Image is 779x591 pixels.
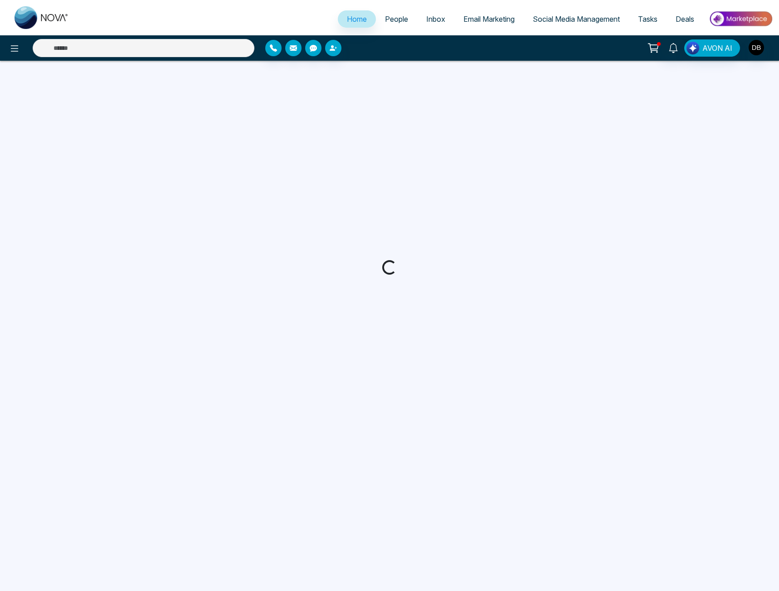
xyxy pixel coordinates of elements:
[638,15,657,24] span: Tasks
[347,15,367,24] span: Home
[454,10,524,28] a: Email Marketing
[524,10,629,28] a: Social Media Management
[417,10,454,28] a: Inbox
[533,15,620,24] span: Social Media Management
[667,10,703,28] a: Deals
[676,15,694,24] span: Deals
[385,15,408,24] span: People
[338,10,376,28] a: Home
[708,9,774,29] img: Market-place.gif
[749,40,764,55] img: User Avatar
[15,6,69,29] img: Nova CRM Logo
[629,10,667,28] a: Tasks
[702,43,732,53] span: AVON AI
[426,15,445,24] span: Inbox
[684,39,740,57] button: AVON AI
[463,15,515,24] span: Email Marketing
[376,10,417,28] a: People
[686,42,699,54] img: Lead Flow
